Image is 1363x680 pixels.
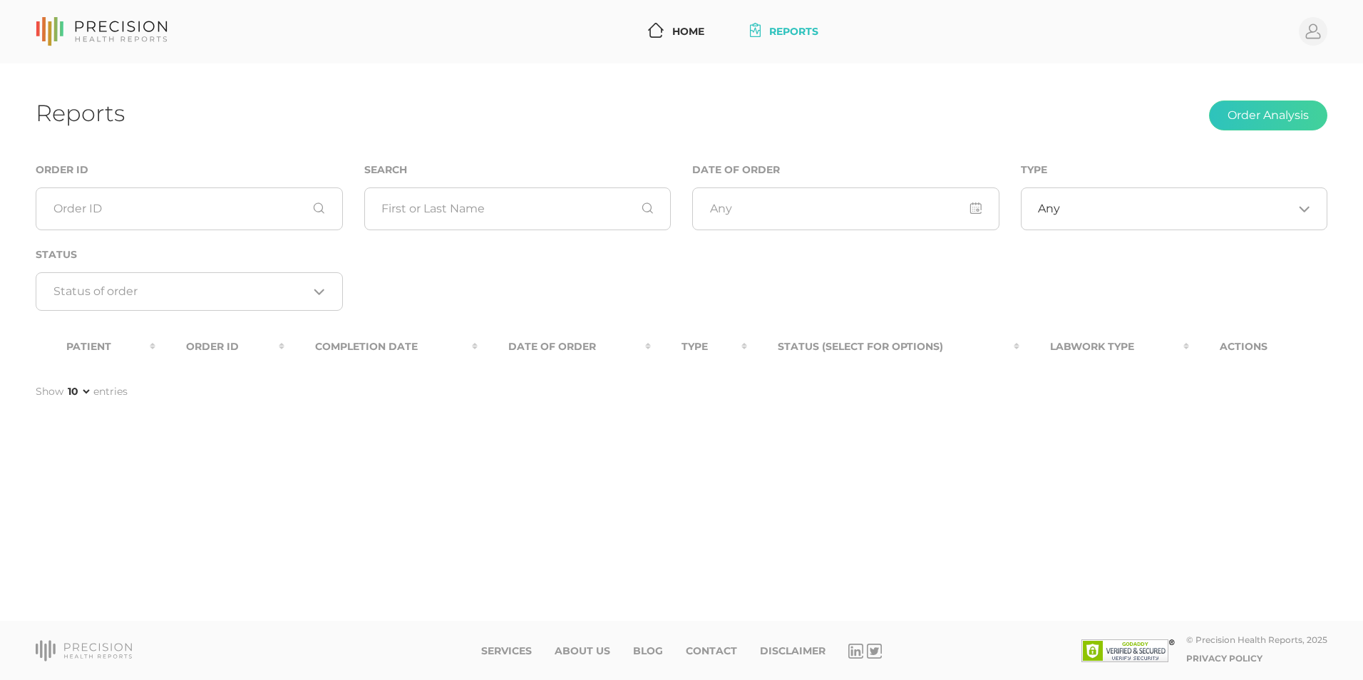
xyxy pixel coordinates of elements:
[642,19,710,45] a: Home
[1186,653,1262,664] a: Privacy Policy
[1019,331,1188,363] th: Labwork Type
[686,645,737,657] a: Contact
[53,284,309,299] input: Search for option
[36,272,343,311] div: Search for option
[744,19,825,45] a: Reports
[1021,164,1047,176] label: Type
[760,645,825,657] a: Disclaimer
[478,331,652,363] th: Date Of Order
[1189,331,1327,363] th: Actions
[1209,101,1327,130] button: Order Analysis
[65,384,92,398] select: Showentries
[1038,202,1060,216] span: Any
[36,384,128,399] label: Show entries
[1081,639,1175,662] img: SSL site seal - click to verify
[36,99,125,127] h1: Reports
[284,331,477,363] th: Completion Date
[1021,187,1328,230] div: Search for option
[155,331,285,363] th: Order ID
[36,249,77,261] label: Status
[481,645,532,657] a: Services
[1186,634,1327,645] div: © Precision Health Reports, 2025
[36,331,155,363] th: Patient
[36,164,88,176] label: Order ID
[1060,202,1293,216] input: Search for option
[633,645,663,657] a: Blog
[747,331,1019,363] th: Status (Select for Options)
[692,164,780,176] label: Date of Order
[364,164,407,176] label: Search
[555,645,610,657] a: About Us
[651,331,747,363] th: Type
[692,187,999,230] input: Any
[364,187,672,230] input: First or Last Name
[36,187,343,230] input: Order ID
